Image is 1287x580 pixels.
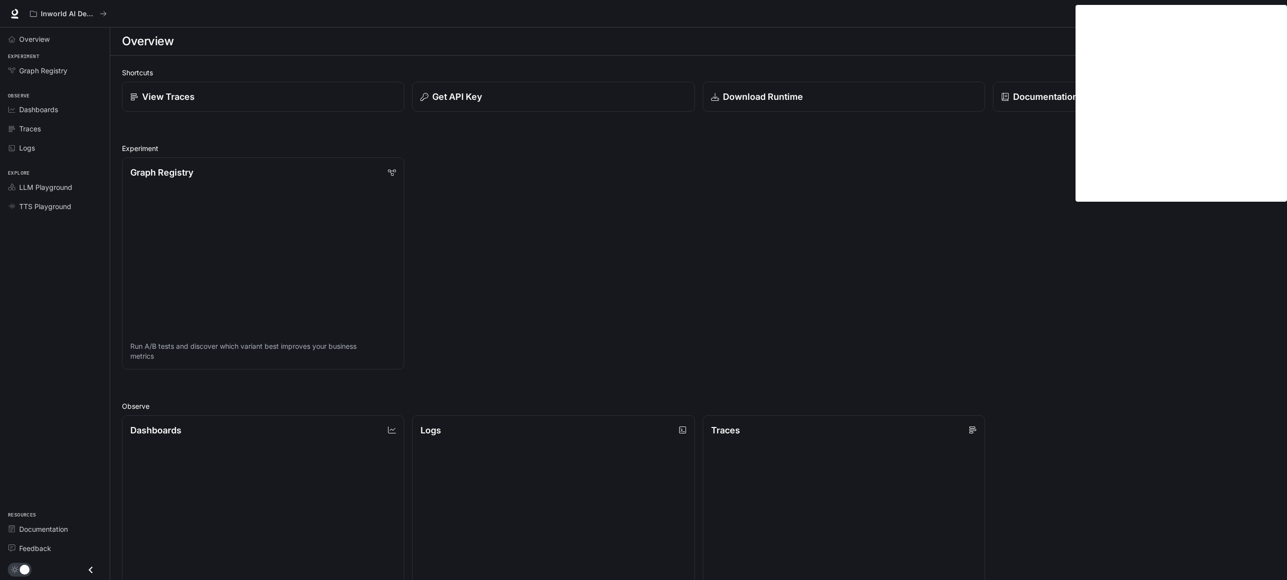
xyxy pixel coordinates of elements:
[711,424,740,437] p: Traces
[4,198,106,215] a: TTS Playground
[41,10,96,18] p: Inworld AI Demos
[1192,4,1252,24] a: Documentation
[130,424,181,437] p: Dashboards
[432,90,482,103] p: Get API Key
[19,543,51,553] span: Feedback
[4,179,106,196] a: LLM Playground
[19,143,35,153] span: Logs
[130,341,396,361] p: Run A/B tests and discover which variant best improves your business metrics
[723,90,803,103] p: Download Runtime
[420,424,441,437] p: Logs
[19,104,58,115] span: Dashboards
[412,82,694,112] button: Get API Key
[142,90,195,103] p: View Traces
[20,564,30,575] span: Dark mode toggle
[122,67,1275,78] h2: Shortcuts
[19,123,41,134] span: Traces
[993,82,1275,112] a: Documentation
[122,157,404,369] a: Graph RegistryRun A/B tests and discover which variant best improves your business metrics
[26,4,111,24] button: All workspaces
[19,34,50,44] span: Overview
[703,82,985,112] a: Download Runtime
[4,120,106,137] a: Traces
[19,524,68,534] span: Documentation
[4,62,106,79] a: Graph Registry
[122,143,1275,153] h2: Experiment
[1013,90,1078,103] p: Documentation
[4,139,106,156] a: Logs
[19,201,71,212] span: TTS Playground
[4,31,106,48] a: Overview
[4,520,106,538] a: Documentation
[19,182,72,192] span: LLM Playground
[4,101,106,118] a: Dashboards
[122,31,174,51] h1: Overview
[80,560,102,580] button: Close drawer
[122,401,1275,411] h2: Observe
[130,166,193,179] p: Graph Registry
[122,82,404,112] a: View Traces
[19,65,67,76] span: Graph Registry
[4,540,106,557] a: Feedback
